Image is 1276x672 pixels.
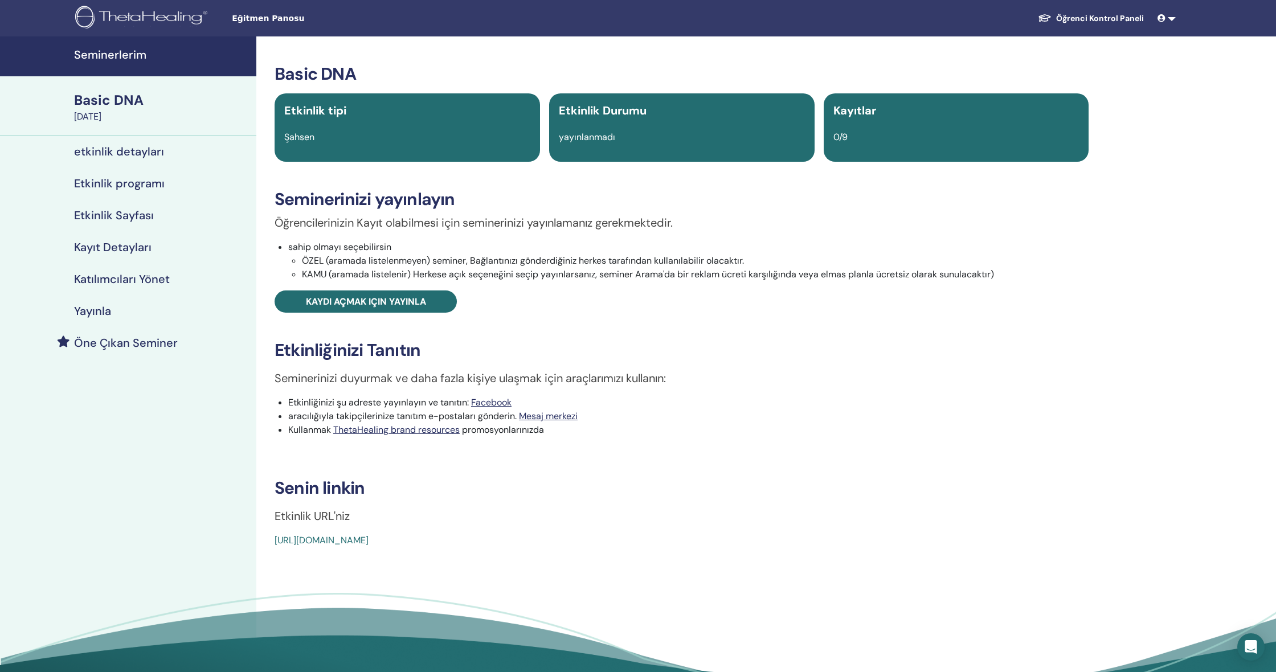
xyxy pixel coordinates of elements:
[275,64,1089,84] h3: Basic DNA
[74,110,250,124] div: [DATE]
[67,91,256,124] a: Basic DNA[DATE]
[306,296,426,308] span: Kaydı açmak için yayınla
[74,304,111,318] h4: Yayınla
[74,240,152,254] h4: Kayıt Detayları
[302,268,1089,281] li: KAMU (aramada listelenir) Herkese açık seçeneğini seçip yayınlarsanız, seminer Arama'da bir rekla...
[471,396,512,408] a: Facebook
[288,240,1089,281] li: sahip olmayı seçebilirsin
[275,214,1089,231] p: Öğrencilerinizin Kayıt olabilmesi için seminerinizi yayınlamanız gerekmektedir.
[232,13,403,24] span: Eğitmen Panosu
[1237,633,1265,661] div: Open Intercom Messenger
[275,340,1089,360] h3: Etkinliğinizi Tanıtın
[275,189,1089,210] h3: Seminerinizi yayınlayın
[284,103,346,118] span: Etkinlik tipi
[559,103,647,118] span: Etkinlik Durumu
[275,478,1089,498] h3: Senin linkin
[288,396,1089,409] li: Etkinliğinizi şu adreste yayınlayın ve tanıtın:
[74,272,170,286] h4: Katılımcıları Yönet
[74,145,164,158] h4: etkinlik detayları
[288,423,1089,437] li: Kullanmak promosyonlarınızda
[1029,8,1153,29] a: Öğrenci Kontrol Paneli
[833,131,848,143] span: 0/9
[559,131,615,143] span: yayınlanmadı
[1038,13,1052,23] img: graduation-cap-white.svg
[275,534,369,546] a: [URL][DOMAIN_NAME]
[275,290,457,313] a: Kaydı açmak için yayınla
[74,336,178,350] h4: Öne Çıkan Seminer
[333,424,460,436] a: ThetaHealing brand resources
[74,208,154,222] h4: Etkinlik Sayfası
[833,103,876,118] span: Kayıtlar
[275,370,1089,387] p: Seminerinizi duyurmak ve daha fazla kişiye ulaşmak için araçlarımızı kullanın:
[275,507,1089,525] p: Etkinlik URL'niz
[302,254,1089,268] li: ÖZEL (aramada listelenmeyen) seminer, Bağlantınızı gönderdiğiniz herkes tarafından kullanılabilir...
[75,6,211,31] img: logo.png
[74,48,250,62] h4: Seminerlerim
[288,409,1089,423] li: aracılığıyla takipçilerinize tanıtım e-postaları gönderin.
[74,177,165,190] h4: Etkinlik programı
[284,131,314,143] span: Şahsen
[519,410,578,422] a: Mesaj merkezi
[74,91,250,110] div: Basic DNA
